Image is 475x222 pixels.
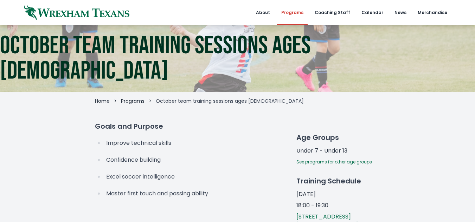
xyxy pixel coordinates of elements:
p: Confidence building [106,155,285,165]
li: > [114,97,117,105]
p: [DATE] [296,190,380,199]
span: October team training sessions ages [DEMOGRAPHIC_DATA] [156,97,304,105]
a: See programs for other age groups [296,159,372,165]
h3: Goals and Purpose [95,121,285,131]
p: Under 7 - Under 13 [296,147,380,155]
h3: Training Schedule [296,176,380,186]
p: Improve technical skills [106,138,285,148]
p: Master first touch and passing ability [106,189,285,199]
h3: Age Groups [296,133,380,142]
li: > [149,97,152,105]
p: 18:00 - 19:30 [296,201,380,210]
a: Programs [121,97,145,105]
p: Excel soccer intelligence [106,172,285,182]
a: Home [95,97,110,105]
